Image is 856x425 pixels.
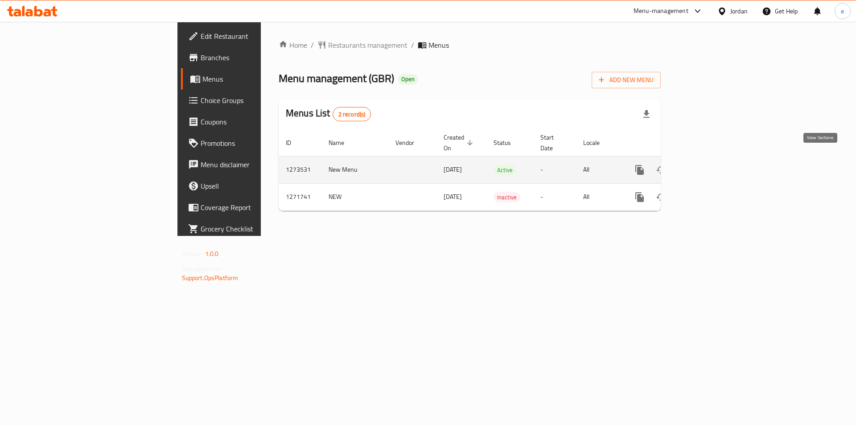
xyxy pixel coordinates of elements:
[201,31,313,41] span: Edit Restaurant
[321,183,388,210] td: NEW
[494,192,520,202] span: Inactive
[629,159,650,181] button: more
[494,165,516,175] span: Active
[333,110,371,119] span: 2 record(s)
[599,74,654,86] span: Add New Menu
[533,156,576,183] td: -
[428,40,449,50] span: Menus
[328,40,407,50] span: Restaurants management
[181,90,321,111] a: Choice Groups
[279,40,661,50] nav: breadcrumb
[201,95,313,106] span: Choice Groups
[321,156,388,183] td: New Menu
[201,159,313,170] span: Menu disclaimer
[181,175,321,197] a: Upsell
[279,68,394,88] span: Menu management ( GBR )
[181,218,321,239] a: Grocery Checklist
[634,6,688,17] div: Menu-management
[201,223,313,234] span: Grocery Checklist
[622,129,722,157] th: Actions
[494,137,523,148] span: Status
[181,25,321,47] a: Edit Restaurant
[333,107,371,121] div: Total records count
[841,6,844,16] span: e
[286,137,303,148] span: ID
[201,52,313,63] span: Branches
[398,75,418,83] span: Open
[182,248,204,260] span: Version:
[576,183,622,210] td: All
[202,74,313,84] span: Menus
[540,132,565,153] span: Start Date
[317,40,407,50] a: Restaurants management
[286,107,371,121] h2: Menus List
[182,263,223,275] span: Get support on:
[730,6,748,16] div: Jordan
[181,111,321,132] a: Coupons
[583,137,611,148] span: Locale
[181,154,321,175] a: Menu disclaimer
[201,116,313,127] span: Coupons
[398,74,418,85] div: Open
[201,181,313,191] span: Upsell
[181,132,321,154] a: Promotions
[629,186,650,208] button: more
[411,40,414,50] li: /
[576,156,622,183] td: All
[205,248,219,260] span: 1.0.0
[182,272,239,284] a: Support.OpsPlatform
[444,132,476,153] span: Created On
[636,103,657,125] div: Export file
[181,68,321,90] a: Menus
[329,137,356,148] span: Name
[201,138,313,149] span: Promotions
[592,72,661,88] button: Add New Menu
[650,186,672,208] button: Change Status
[279,129,722,211] table: enhanced table
[650,159,672,181] button: Change Status
[533,183,576,210] td: -
[181,47,321,68] a: Branches
[201,202,313,213] span: Coverage Report
[181,197,321,218] a: Coverage Report
[395,137,426,148] span: Vendor
[444,191,462,202] span: [DATE]
[444,164,462,175] span: [DATE]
